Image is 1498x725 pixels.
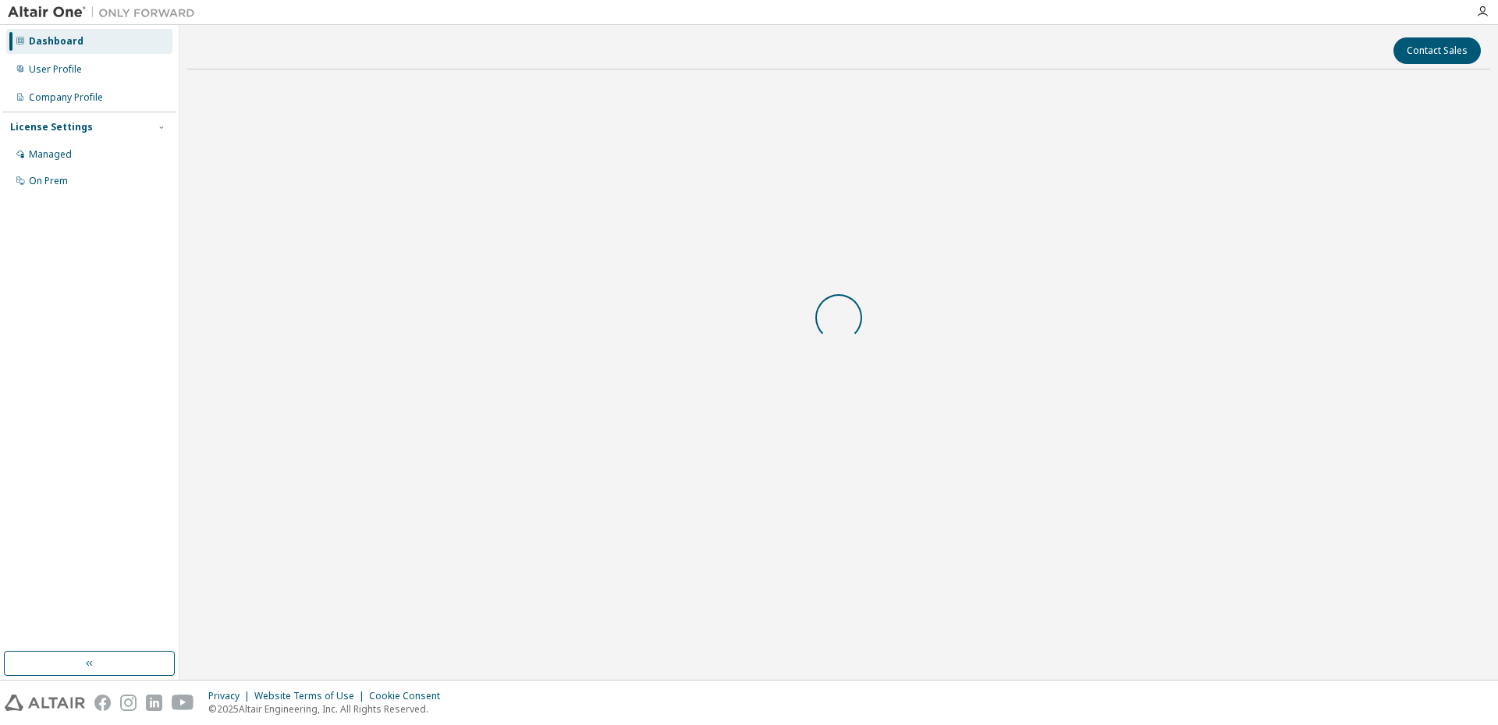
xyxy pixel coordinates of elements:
img: youtube.svg [172,695,194,711]
button: Contact Sales [1393,37,1481,64]
div: On Prem [29,175,68,187]
img: Altair One [8,5,203,20]
div: Managed [29,148,72,161]
p: © 2025 Altair Engineering, Inc. All Rights Reserved. [208,702,449,716]
div: Cookie Consent [369,690,449,702]
div: Privacy [208,690,254,702]
div: User Profile [29,63,82,76]
div: Website Terms of Use [254,690,369,702]
div: Dashboard [29,35,83,48]
img: linkedin.svg [146,695,162,711]
div: Company Profile [29,91,103,104]
img: altair_logo.svg [5,695,85,711]
div: License Settings [10,121,93,133]
img: facebook.svg [94,695,111,711]
img: instagram.svg [120,695,137,711]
